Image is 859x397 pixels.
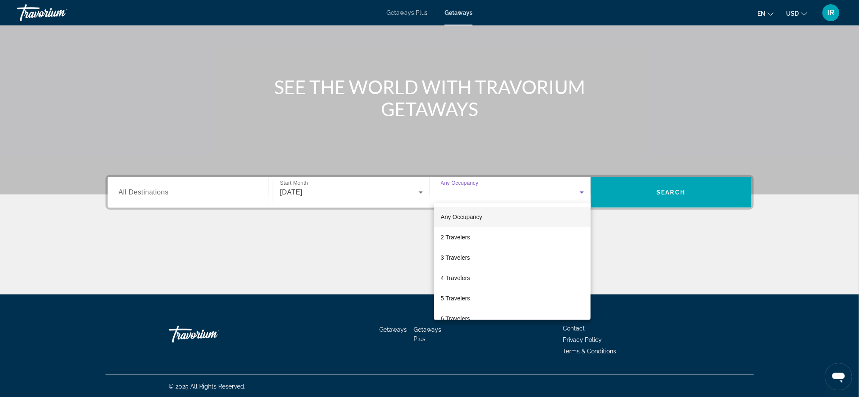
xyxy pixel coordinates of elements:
[441,214,482,220] span: Any Occupancy
[441,232,470,242] span: 2 Travelers
[441,293,470,303] span: 5 Travelers
[441,253,470,263] span: 3 Travelers
[441,273,470,283] span: 4 Travelers
[825,363,852,390] iframe: Button to launch messaging window
[441,314,470,324] span: 6 Travelers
